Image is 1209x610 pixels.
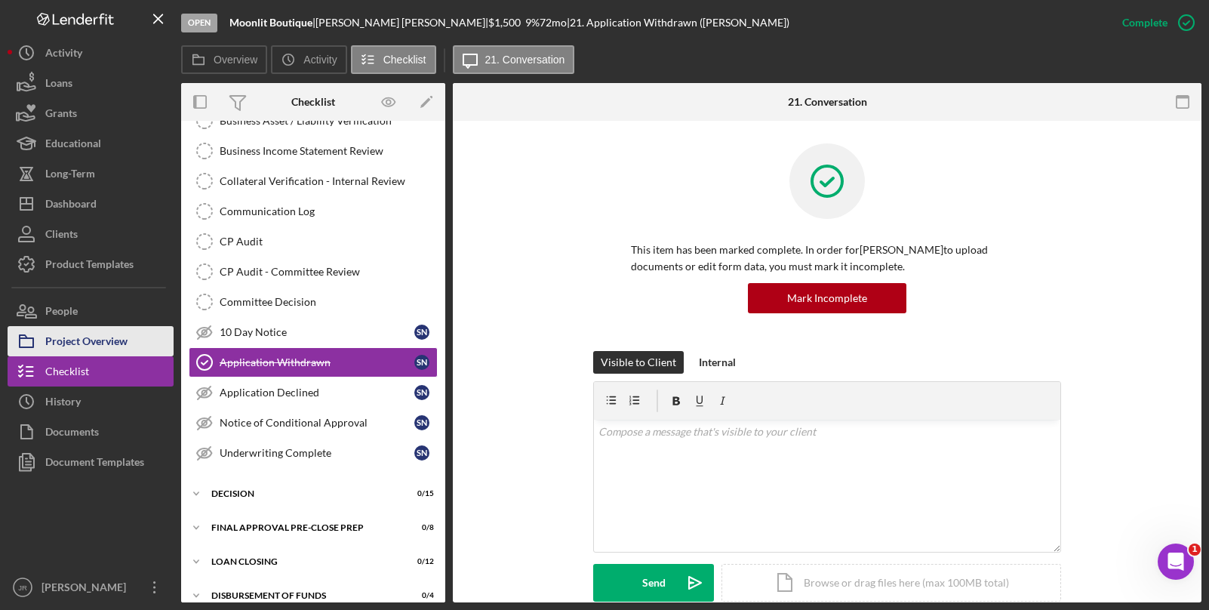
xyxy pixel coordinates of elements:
button: Complete [1107,8,1201,38]
div: 0 / 12 [407,557,434,566]
div: S N [414,445,429,461]
div: 10 Day Notice [220,326,414,338]
button: Grants [8,98,174,128]
button: Overview [181,45,267,74]
span: $1,500 [488,16,521,29]
div: Decision [211,489,396,498]
div: Loans [45,68,72,102]
button: 21. Conversation [453,45,575,74]
a: Communication Log [189,196,438,226]
div: Dashboard [45,189,97,223]
div: S N [414,325,429,340]
div: S N [414,415,429,430]
div: [PERSON_NAME] [38,572,136,606]
button: Document Templates [8,447,174,477]
div: Committee Decision [220,296,437,308]
a: Application WithdrawnSN [189,347,438,377]
div: Grants [45,98,77,132]
div: 72 mo [540,17,567,29]
div: Product Templates [45,249,134,283]
div: Long-Term [45,159,95,193]
div: Disbursement of Funds [211,591,396,600]
button: Loans [8,68,174,98]
div: S N [414,385,429,400]
div: Application Withdrawn [220,356,414,368]
button: Long-Term [8,159,174,189]
div: Application Declined [220,387,414,399]
div: People [45,296,78,330]
text: JR [18,584,27,592]
div: 9 % [525,17,540,29]
button: Send [593,564,714,602]
a: Application DeclinedSN [189,377,438,408]
div: Project Overview [45,326,128,360]
div: Documents [45,417,99,451]
div: Educational [45,128,101,162]
div: Mark Incomplete [787,283,867,313]
b: Moonlit Boutique [229,16,312,29]
div: Loan Closing [211,557,396,566]
div: Checklist [45,356,89,390]
div: CP Audit - Committee Review [220,266,437,278]
span: 1 [1189,544,1201,556]
button: Dashboard [8,189,174,219]
div: Internal [699,351,736,374]
a: CP Audit [189,226,438,257]
div: 0 / 4 [407,591,434,600]
label: Overview [214,54,257,66]
button: Internal [691,351,743,374]
button: People [8,296,174,326]
button: Checklist [351,45,436,74]
div: Clients [45,219,78,253]
div: 0 / 8 [407,523,434,532]
div: Communication Log [220,205,437,217]
button: Activity [271,45,346,74]
button: Educational [8,128,174,159]
div: History [45,387,81,421]
a: Business Asset / Liability Verification [189,106,438,136]
a: Collateral Verification - Internal Review [189,166,438,196]
div: Final Approval Pre-Close Prep [211,523,396,532]
p: This item has been marked complete. In order for [PERSON_NAME] to upload documents or edit form d... [631,242,1023,276]
div: Business Income Statement Review [220,145,437,157]
div: Visible to Client [601,351,676,374]
a: Business Income Statement Review [189,136,438,166]
button: Documents [8,417,174,447]
button: Product Templates [8,249,174,279]
a: Underwriting CompleteSN [189,438,438,468]
div: Send [642,564,666,602]
a: CP Audit - Committee Review [189,257,438,287]
div: Activity [45,38,82,72]
div: [PERSON_NAME] [PERSON_NAME] | [315,17,488,29]
label: Activity [303,54,337,66]
div: Document Templates [45,447,144,481]
div: CP Audit [220,236,437,248]
div: Open [181,14,217,32]
div: | 21. Application Withdrawn ([PERSON_NAME]) [567,17,789,29]
button: JR[PERSON_NAME] [8,572,174,602]
button: Clients [8,219,174,249]
a: Notice of Conditional ApprovalSN [189,408,438,438]
button: Activity [8,38,174,68]
iframe: Intercom live chat [1158,544,1194,580]
button: Visible to Client [593,351,684,374]
div: | [229,17,315,29]
button: Project Overview [8,326,174,356]
button: History [8,387,174,417]
div: 0 / 15 [407,489,434,498]
div: Underwriting Complete [220,447,414,459]
div: Collateral Verification - Internal Review [220,175,437,187]
div: S N [414,355,429,370]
